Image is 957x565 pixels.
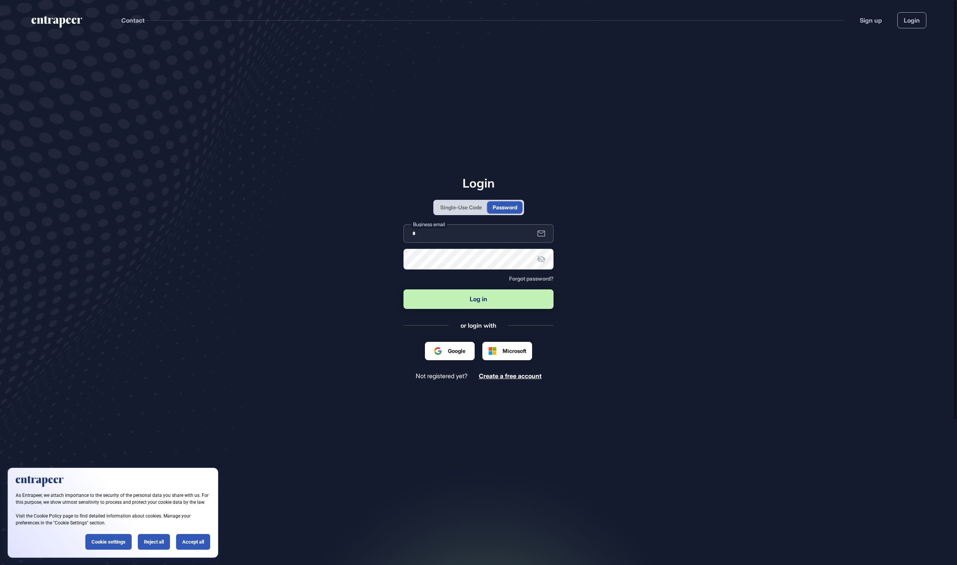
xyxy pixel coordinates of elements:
[411,220,447,228] label: Business email
[860,16,882,25] a: Sign up
[493,203,517,211] div: Password
[897,12,926,28] a: Login
[461,321,496,330] div: or login with
[403,289,554,309] button: Log in
[440,203,482,211] div: Single-Use Code
[121,15,145,25] button: Contact
[509,276,554,282] a: Forgot password?
[31,16,83,31] a: entrapeer-logo
[416,372,467,380] span: Not registered yet?
[403,176,554,190] h1: Login
[503,347,526,355] span: Microsoft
